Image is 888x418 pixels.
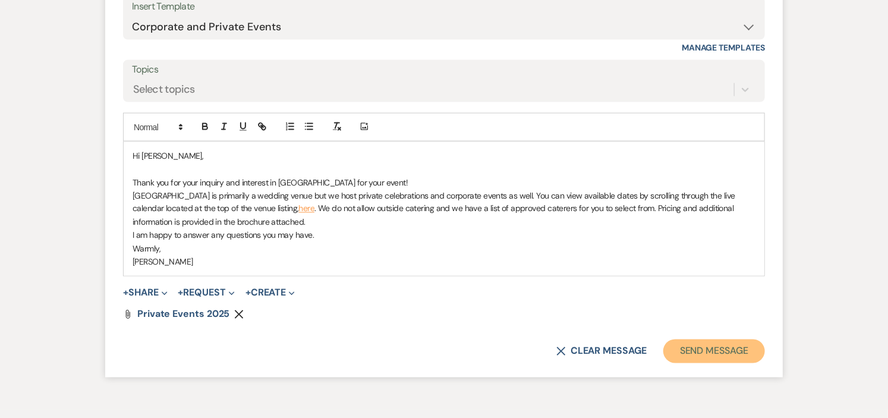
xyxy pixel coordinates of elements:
[133,177,408,188] span: Thank you for your inquiry and interest in [GEOGRAPHIC_DATA] for your event!
[178,288,235,298] button: Request
[245,288,295,298] button: Create
[137,310,229,319] a: Private Events 2025
[132,61,756,78] label: Topics
[133,81,195,98] div: Select topics
[133,230,314,241] span: I am happy to answer any questions you may have.
[178,288,184,298] span: +
[663,340,765,363] button: Send Message
[133,257,193,268] span: [PERSON_NAME]
[133,190,737,214] span: [GEOGRAPHIC_DATA] is primarily a wedding venue but we host private celebrations and corporate eve...
[133,203,736,227] span: . We do not allow outside catering and we have a list of approved caterers for you to select from...
[123,288,128,298] span: +
[245,288,251,298] span: +
[123,288,168,298] button: Share
[556,347,647,356] button: Clear message
[133,149,755,162] p: Hi [PERSON_NAME],
[137,308,229,320] span: Private Events 2025
[133,244,160,254] span: Warmly,
[682,42,765,53] a: Manage Templates
[299,203,315,214] a: here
